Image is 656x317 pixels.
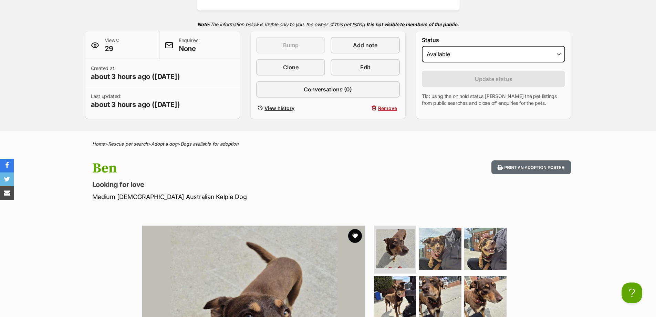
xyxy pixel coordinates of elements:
[105,37,119,53] p: Views:
[151,141,177,147] a: Adopt a dog
[422,93,565,107] p: Tip: using the on hold status [PERSON_NAME] the pet listings from public searches and close off e...
[304,85,352,93] span: Conversations (0)
[331,37,399,53] a: Add note
[331,103,399,113] button: Remove
[91,65,180,81] p: Created at:
[360,63,371,71] span: Edit
[256,37,325,53] button: Bump
[475,75,512,83] span: Update status
[264,105,294,112] span: View history
[197,21,210,27] strong: Note:
[92,141,105,147] a: Home
[85,17,571,31] p: The information below is visible only to you, the owner of this pet listing.
[256,59,325,76] a: Clone
[491,160,571,175] button: Print an adoption poster
[256,103,325,113] a: View history
[98,0,103,5] img: adc.png
[283,63,299,71] span: Clone
[378,105,397,112] span: Remove
[419,228,461,270] img: Photo of Ben
[329,0,333,5] img: adc.png
[91,72,180,81] span: about 3 hours ago ([DATE])
[622,283,642,303] iframe: Help Scout Beacon - Open
[283,41,299,49] span: Bump
[366,21,459,27] strong: It is not visible to members of the public.
[422,37,565,43] label: Status
[179,44,200,53] span: None
[331,59,399,76] a: Edit
[92,180,384,189] p: Looking for love
[108,141,148,147] a: Rescue pet search
[348,229,362,243] button: favourite
[376,229,415,268] img: Photo of Ben
[92,160,384,176] h1: Ben
[180,141,239,147] a: Dogs available for adoption
[105,44,119,53] span: 29
[256,81,400,98] a: Conversations (0)
[92,192,384,201] p: Medium [DEMOGRAPHIC_DATA] Australian Kelpie Dog
[91,93,180,109] p: Last updated:
[91,100,180,109] span: about 3 hours ago ([DATE])
[422,71,565,87] button: Update status
[464,228,507,270] img: Photo of Ben
[179,37,200,53] p: Enquiries:
[75,141,581,147] div: > > >
[353,41,377,49] span: Add note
